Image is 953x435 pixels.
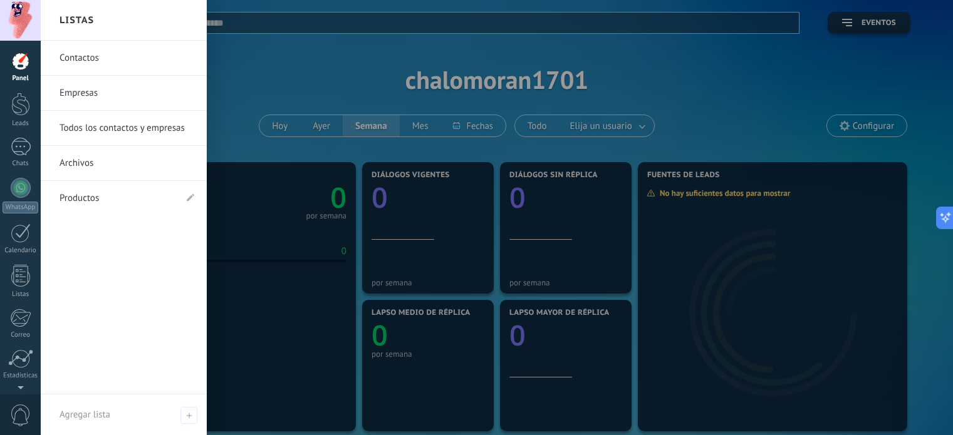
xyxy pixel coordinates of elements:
a: Archivos [60,146,194,181]
div: Listas [3,290,39,299]
h2: Listas [60,1,94,40]
a: Contactos [60,41,194,76]
a: Todos los contactos y empresas [60,111,194,146]
div: Estadísticas [3,372,39,380]
div: Chats [3,160,39,168]
a: Productos [60,181,175,216]
div: Calendario [3,247,39,255]
div: Correo [3,331,39,339]
a: Empresas [60,76,194,111]
div: Panel [3,74,39,83]
span: Agregar lista [180,407,197,424]
div: Leads [3,120,39,128]
div: WhatsApp [3,202,38,213]
span: Agregar lista [60,409,110,421]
